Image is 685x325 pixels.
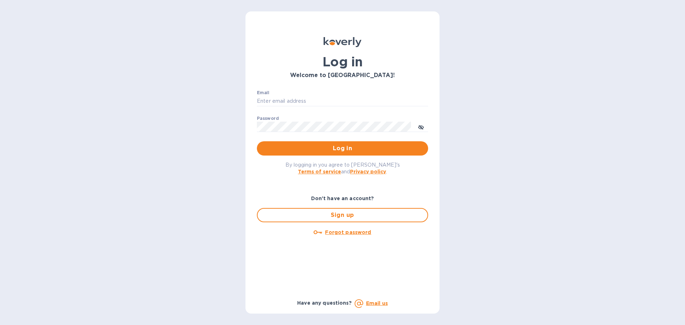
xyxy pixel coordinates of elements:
[263,144,422,153] span: Log in
[298,169,341,174] a: Terms of service
[257,116,279,121] label: Password
[257,72,428,79] h3: Welcome to [GEOGRAPHIC_DATA]!
[297,300,352,306] b: Have any questions?
[285,162,400,174] span: By logging in you agree to [PERSON_NAME]'s and .
[325,229,371,235] u: Forgot password
[350,169,386,174] a: Privacy policy
[257,96,428,107] input: Enter email address
[263,211,422,219] span: Sign up
[414,120,428,134] button: toggle password visibility
[257,54,428,69] h1: Log in
[257,208,428,222] button: Sign up
[366,300,388,306] a: Email us
[257,91,269,95] label: Email
[311,195,374,201] b: Don't have an account?
[324,37,361,47] img: Koverly
[257,141,428,156] button: Log in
